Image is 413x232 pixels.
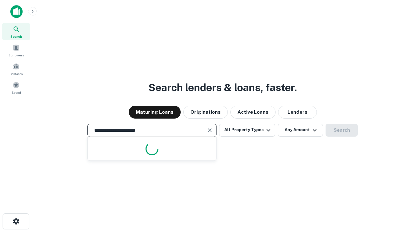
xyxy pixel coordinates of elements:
[278,124,323,137] button: Any Amount
[219,124,275,137] button: All Property Types
[2,23,30,40] a: Search
[2,79,30,96] a: Saved
[148,80,297,95] h3: Search lenders & loans, faster.
[230,106,276,119] button: Active Loans
[10,34,22,39] span: Search
[278,106,317,119] button: Lenders
[10,5,23,18] img: capitalize-icon.png
[205,126,214,135] button: Clear
[2,60,30,78] a: Contacts
[183,106,228,119] button: Originations
[10,71,23,76] span: Contacts
[12,90,21,95] span: Saved
[381,180,413,211] iframe: Chat Widget
[8,53,24,58] span: Borrowers
[2,42,30,59] a: Borrowers
[129,106,181,119] button: Maturing Loans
